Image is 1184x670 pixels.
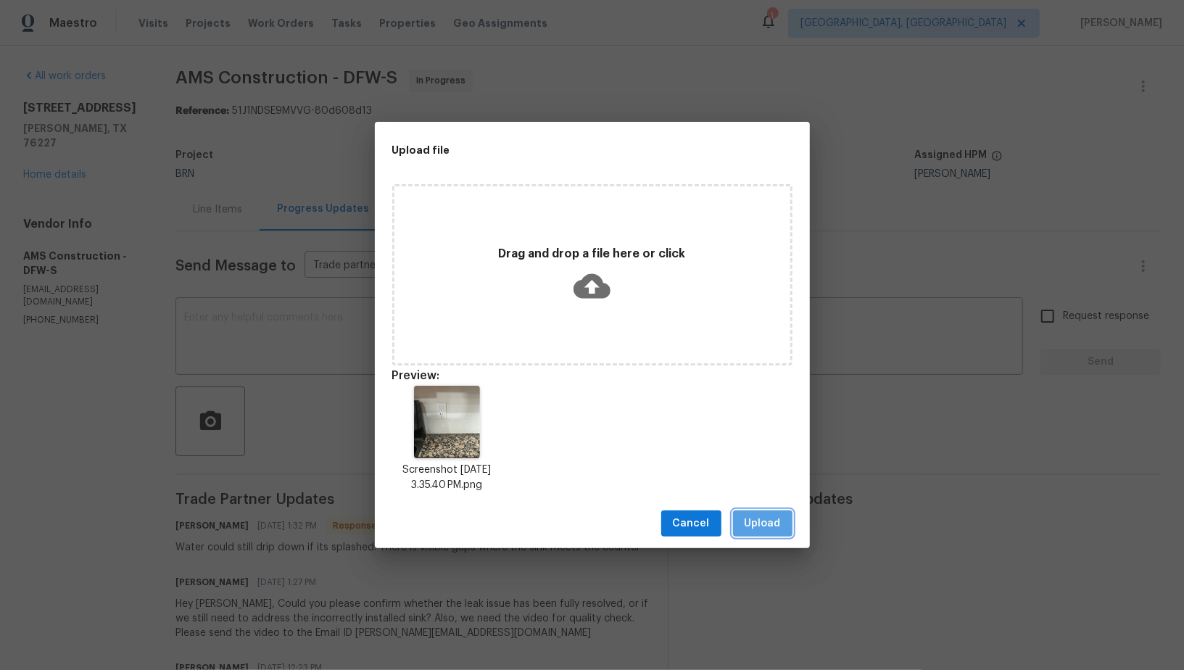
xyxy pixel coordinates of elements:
[661,510,721,537] button: Cancel
[414,386,479,458] img: 3PbZUmf8XCnnytb9d1GMAAAAASUVORK5CYII=
[392,463,502,493] p: Screenshot [DATE] 3.35.40 PM.png
[394,247,790,262] p: Drag and drop a file here or click
[392,142,727,158] h2: Upload file
[673,515,710,533] span: Cancel
[745,515,781,533] span: Upload
[733,510,792,537] button: Upload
